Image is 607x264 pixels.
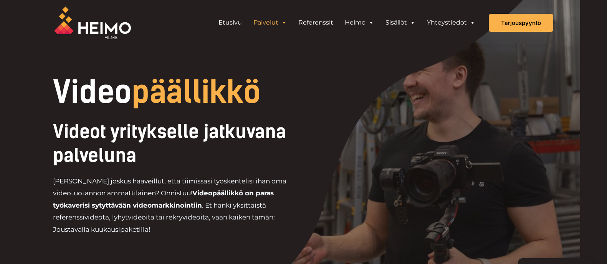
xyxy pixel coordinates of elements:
img: Heimo Filmsin logo [54,7,131,39]
a: Tarjouspyyntö [489,14,553,32]
a: Yhteystiedot [421,15,481,30]
a: Etusivu [213,15,248,30]
span: Videot yritykselle jatkuvana palveluna [53,120,286,167]
aside: Header Widget 1 [209,15,485,30]
a: Referenssit [293,15,339,30]
strong: Videopäällikkö on paras työkaverisi sytyttävään videomarkkinointiin [53,189,274,209]
a: Sisällöt [380,15,421,30]
a: Palvelut [248,15,293,30]
p: [PERSON_NAME] joskus haaveillut, että tiimissäsi työskentelisi ihan oma videotuotannon ammattilai... [53,175,304,236]
a: Heimo [339,15,380,30]
span: päällikkö [132,74,261,111]
h1: Video [53,77,356,107]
